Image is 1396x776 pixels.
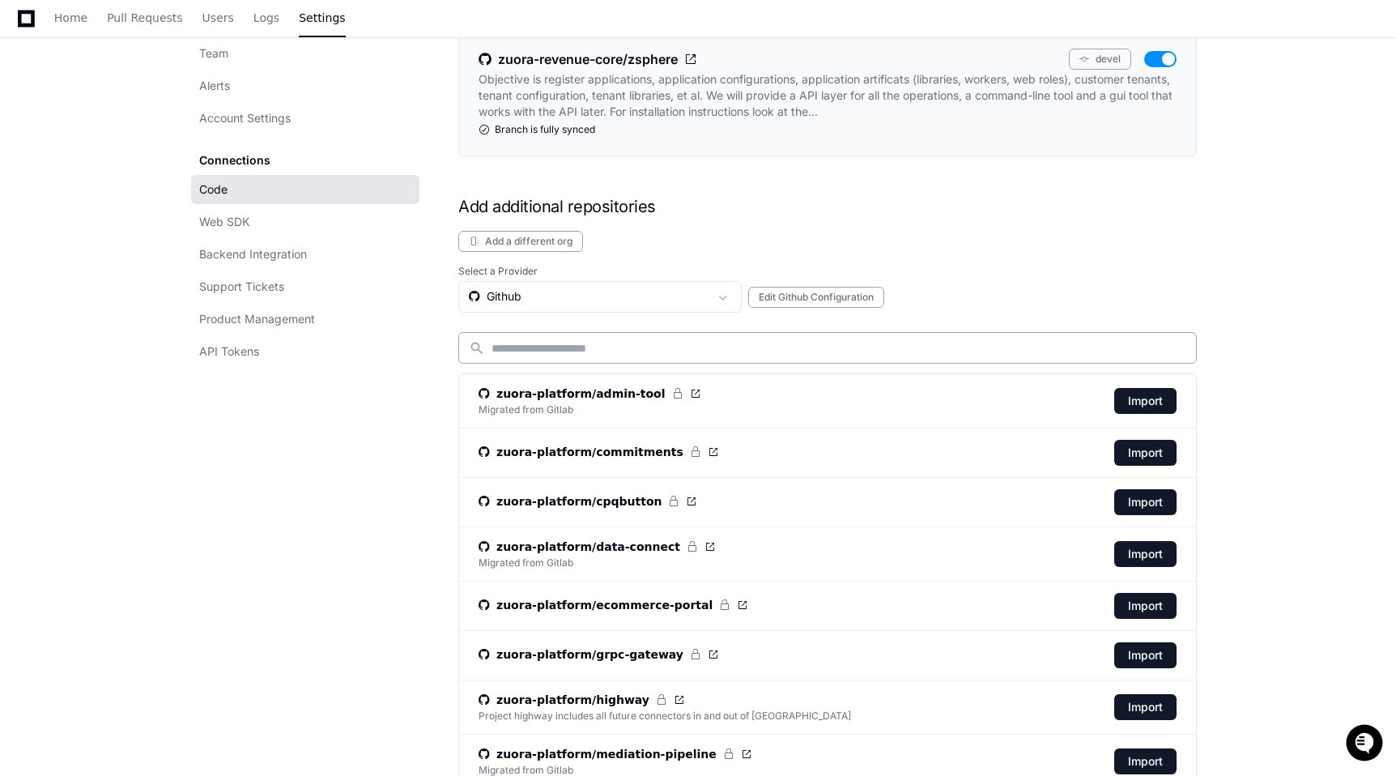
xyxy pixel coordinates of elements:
div: Migrated from Gitlab [479,403,573,416]
a: Backend Integration [191,240,419,269]
mat-icon: search [469,340,485,356]
a: Alerts [191,71,419,100]
button: Import [1114,440,1177,466]
span: Team [199,45,228,62]
span: • [134,217,140,230]
span: Pylon [161,254,196,266]
div: We're available if you need us! [55,137,205,150]
a: zuora-revenue-core/zsphere [479,49,697,70]
span: Support Tickets [199,279,284,295]
img: PlayerZero [16,16,49,49]
span: Account Settings [199,110,291,126]
span: Backend Integration [199,246,307,262]
button: See all [251,173,295,193]
span: zuora-platform/highway [496,692,649,708]
iframe: Open customer support [1344,723,1388,766]
button: Import [1114,388,1177,414]
span: zuora-platform/grpc-gateway [496,646,683,663]
button: devel [1069,49,1131,70]
button: Add a different org [458,231,583,252]
span: Home [54,13,87,23]
a: Account Settings [191,104,419,133]
div: Project highway includes all future connectors in and out of [GEOGRAPHIC_DATA] [479,710,851,723]
button: Edit Github Configuration [748,287,884,308]
button: Start new chat [275,126,295,145]
span: Settings [299,13,345,23]
label: Select a Provider [458,265,1197,278]
span: zuora-platform/mediation-pipeline [496,746,717,762]
span: Pull Requests [107,13,182,23]
a: zuora-platform/admin-tool [479,386,701,402]
div: Github [469,288,709,305]
a: zuora-platform/commitments [479,444,719,460]
button: Import [1114,642,1177,668]
a: zuora-platform/grpc-gateway [479,646,719,663]
button: Import [1114,593,1177,619]
span: API Tokens [199,343,259,360]
a: zuora-platform/data-connect [479,539,716,555]
a: Code [191,175,419,204]
a: Product Management [191,305,419,334]
a: zuora-platform/mediation-pipeline [479,746,752,762]
div: Migrated from Gitlab [479,556,573,569]
span: zuora-platform/cpqbutton [496,493,662,510]
a: API Tokens [191,337,419,366]
span: zuora-revenue-core/zsphere [498,49,678,69]
span: [DATE] [143,217,177,230]
a: Powered byPylon [114,253,196,266]
span: Code [199,181,228,198]
span: [PERSON_NAME] [50,217,131,230]
span: Web SDK [199,214,249,230]
span: Alerts [199,78,230,94]
div: Past conversations [16,177,109,190]
p: Objective is register applications, application configurations, application artificats (libraries... [479,71,1177,120]
a: Support Tickets [191,272,419,301]
img: Manasa Ranjan Tripathy [16,202,42,228]
span: Users [202,13,234,23]
span: zuora-platform/data-connect [496,539,680,555]
span: zuora-platform/ecommerce-portal [496,597,713,613]
span: zuora-platform/commitments [496,444,683,460]
a: zuora-platform/ecommerce-portal [479,597,748,613]
a: zuora-platform/highway [479,692,851,708]
img: 1736555170064-99ba0984-63c1-480f-8ee9-699278ef63ed [16,121,45,150]
div: Start new chat [55,121,266,137]
button: Import [1114,748,1177,774]
button: Import [1114,694,1177,720]
span: Logs [253,13,279,23]
button: Import [1114,489,1177,515]
h1: Add additional repositories [458,195,1197,218]
a: Web SDK [191,207,419,237]
a: Team [191,39,419,68]
div: Branch is fully synced [479,123,1177,136]
div: Welcome [16,65,295,91]
a: zuora-platform/cpqbutton [479,493,697,510]
button: Import [1114,541,1177,567]
span: Product Management [199,311,315,327]
span: zuora-platform/admin-tool [496,386,666,402]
